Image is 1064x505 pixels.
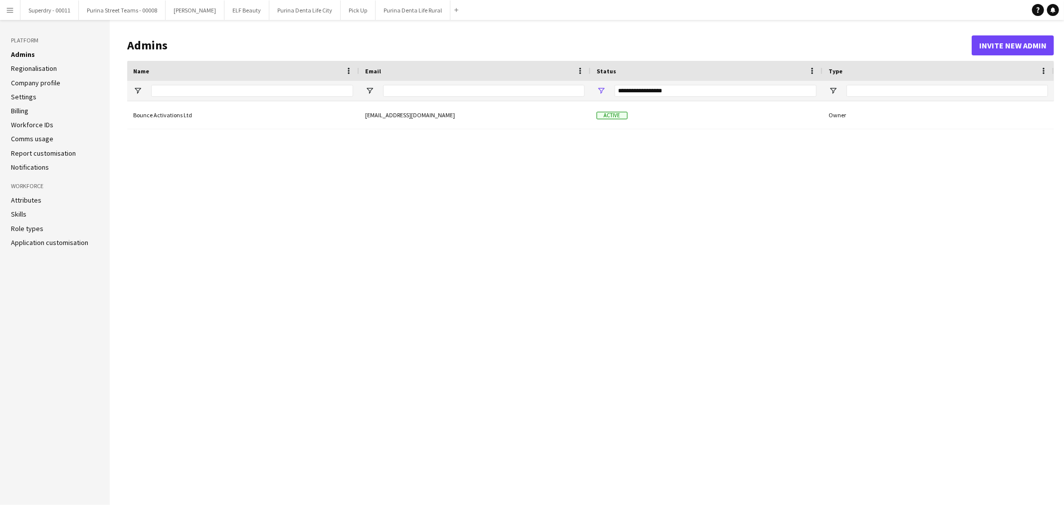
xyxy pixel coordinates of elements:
button: Purina Street Teams - 00008 [79,0,166,20]
div: [EMAIL_ADDRESS][DOMAIN_NAME] [359,101,591,129]
span: Email [365,67,381,75]
a: Notifications [11,163,49,172]
input: Email Filter Input [383,85,585,97]
button: Open Filter Menu [133,86,142,95]
input: Name Filter Input [151,85,353,97]
button: Pick Up [341,0,376,20]
button: Open Filter Menu [597,86,606,95]
a: Role types [11,224,43,233]
a: Skills [11,210,26,219]
span: Status [597,67,616,75]
a: Workforce IDs [11,120,53,129]
button: Open Filter Menu [829,86,838,95]
a: Attributes [11,196,41,205]
a: Admins [11,50,35,59]
a: Billing [11,106,28,115]
span: Type [829,67,843,75]
button: Purina Denta Life Rural [376,0,450,20]
span: Active [597,112,628,119]
button: Open Filter Menu [365,86,374,95]
div: Bounce Activations Ltd [127,101,359,129]
a: Comms usage [11,134,53,143]
input: Type Filter Input [847,85,1048,97]
h3: Workforce [11,182,99,191]
a: Regionalisation [11,64,57,73]
div: Owner [823,101,1054,129]
span: Name [133,67,149,75]
button: Superdry - 00011 [20,0,79,20]
h3: Platform [11,36,99,45]
button: Invite new admin [972,35,1054,55]
button: ELF Beauty [224,0,269,20]
h1: Admins [127,38,972,53]
a: Report customisation [11,149,76,158]
a: Company profile [11,78,60,87]
a: Application customisation [11,238,88,247]
button: [PERSON_NAME] [166,0,224,20]
button: Purina Denta Life City [269,0,341,20]
a: Settings [11,92,36,101]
